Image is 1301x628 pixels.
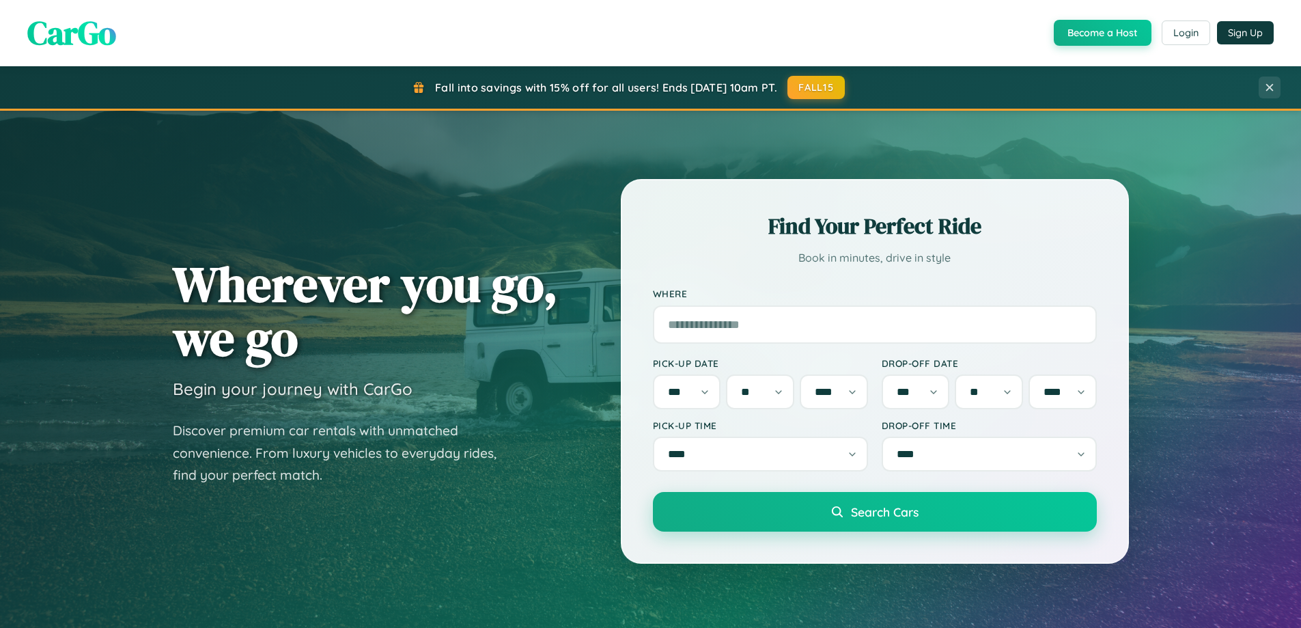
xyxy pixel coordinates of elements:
h3: Begin your journey with CarGo [173,379,412,399]
button: Search Cars [653,492,1097,532]
button: FALL15 [787,76,845,99]
label: Drop-off Date [882,357,1097,369]
span: Search Cars [851,504,919,519]
span: Fall into savings with 15% off for all users! Ends [DATE] 10am PT. [435,81,777,94]
label: Pick-up Date [653,357,868,369]
button: Sign Up [1217,21,1274,44]
p: Discover premium car rentals with unmatched convenience. From luxury vehicles to everyday rides, ... [173,420,514,487]
h2: Find Your Perfect Ride [653,211,1097,241]
button: Become a Host [1054,20,1151,46]
label: Drop-off Time [882,420,1097,431]
label: Pick-up Time [653,420,868,431]
span: CarGo [27,10,116,55]
button: Login [1162,21,1210,45]
p: Book in minutes, drive in style [653,248,1097,268]
h1: Wherever you go, we go [173,257,558,365]
label: Where [653,288,1097,300]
